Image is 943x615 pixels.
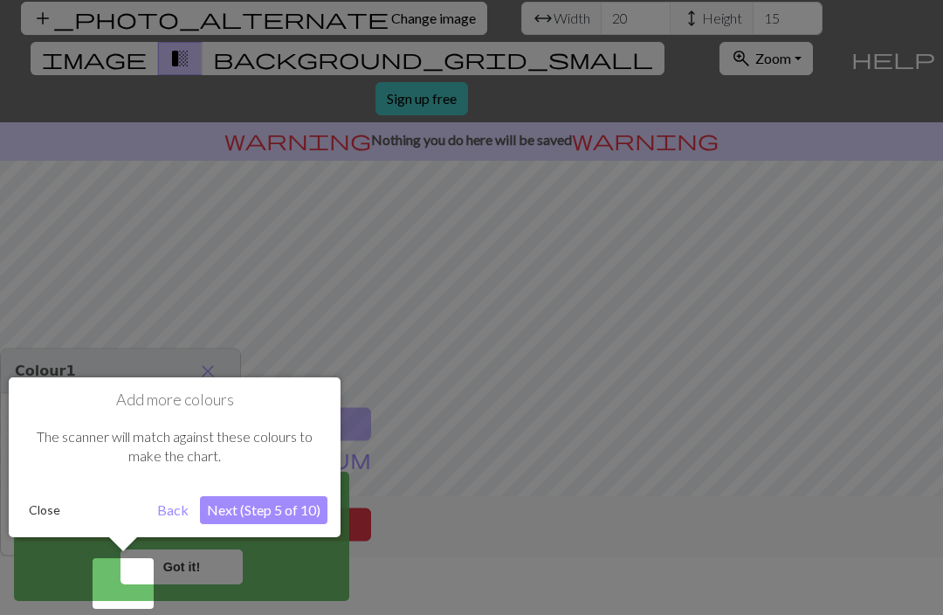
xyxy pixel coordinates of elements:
div: The scanner will match against these colours to make the chart. [22,410,327,484]
button: Close [22,497,67,523]
div: Add more colours [9,377,341,537]
h1: Add more colours [22,390,327,410]
button: Back [150,496,196,524]
button: Next (Step 5 of 10) [200,496,327,524]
